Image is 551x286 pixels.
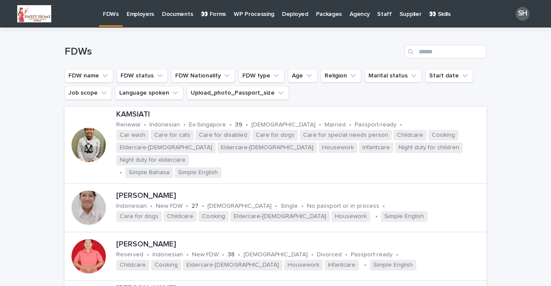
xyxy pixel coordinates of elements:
[189,121,226,129] p: Ex-Singapore
[116,251,143,258] p: Reserved
[364,261,366,269] p: •
[217,142,317,153] span: Eldercare-[DEMOGRAPHIC_DATA]
[65,184,486,232] a: [PERSON_NAME]Indonesian•New FDW•27•[DEMOGRAPHIC_DATA]•Single•No passport or in process•Care for d...
[383,203,385,210] p: •
[222,251,224,258] p: •
[284,260,323,271] span: Housework
[171,69,235,83] button: FDW Nationality
[65,107,486,184] a: KAMSIATIRenewal•Indonesian•Ex-Singapore•39•[DEMOGRAPHIC_DATA]•Married•Passport-ready•Car washCare...
[150,203,152,210] p: •
[116,240,483,249] p: [PERSON_NAME]
[175,167,221,178] span: Simple English
[120,169,122,176] p: •
[345,251,347,258] p: •
[375,213,378,220] p: •
[238,251,240,258] p: •
[251,121,316,129] p: [DEMOGRAPHIC_DATA]
[186,203,188,210] p: •
[192,203,198,210] p: 27
[321,69,361,83] button: Religion
[164,211,197,222] span: Childcare
[428,130,458,141] span: Cooking
[288,69,317,83] button: Age
[207,203,272,210] p: [DEMOGRAPHIC_DATA]
[396,251,398,258] p: •
[301,203,303,210] p: •
[147,251,149,258] p: •
[183,260,282,271] span: Eldercare-[DEMOGRAPHIC_DATA]
[370,260,416,271] span: Simple English
[395,142,463,153] span: Night duty for children
[311,251,313,258] p: •
[319,142,357,153] span: Housework
[317,251,342,258] p: Divorced
[187,86,289,100] button: Upload_photo_Passport_size
[156,203,183,210] p: New FDW
[202,203,204,210] p: •
[275,203,277,210] p: •
[116,142,216,153] span: Eldercare-[DEMOGRAPHIC_DATA]
[405,45,486,58] input: Search
[116,203,147,210] p: Indonesian
[238,69,285,83] button: FDW type
[244,251,308,258] p: [DEMOGRAPHIC_DATA]
[325,121,346,129] p: Married
[195,130,251,141] span: Care for disabled
[393,130,427,141] span: Childcare
[116,110,483,120] p: KAMSIATI
[351,251,393,258] p: Passport-ready
[183,121,186,129] p: •
[65,86,112,100] button: Job scope
[151,260,181,271] span: Cooking
[230,211,330,222] span: Eldercare-[DEMOGRAPHIC_DATA]
[144,121,146,129] p: •
[116,260,149,271] span: Childcare
[307,203,379,210] p: No passport or in process
[186,251,189,258] p: •
[65,46,401,58] h1: FDWs
[115,86,183,100] button: Language spoken
[349,121,351,129] p: •
[425,69,473,83] button: Start date
[228,251,235,258] p: 38
[400,121,402,129] p: •
[117,69,168,83] button: FDW status
[192,251,219,258] p: New FDW
[355,121,396,129] p: Passport-ready
[116,191,483,201] p: [PERSON_NAME]
[229,121,232,129] p: •
[125,167,173,178] span: Simple Bahasa
[319,121,321,129] p: •
[151,130,194,141] span: Care for cats
[116,130,149,141] span: Car wash
[149,121,180,129] p: Indonesian
[381,211,427,222] span: Simple English
[116,211,162,222] span: Care for dogs
[325,260,359,271] span: Infantcare
[17,5,51,22] img: DrUcv-7-4iFr6TNTQvU6S6e0hj8jrL55UyPofdXkq1Q
[152,251,183,258] p: Indonesian
[116,155,189,166] span: Night duty for eldercare
[116,121,140,129] p: Renewal
[65,69,113,83] button: FDW name
[331,211,370,222] span: Housework
[365,69,422,83] button: Marital status
[65,232,486,281] a: [PERSON_NAME]Reserved•Indonesian•New FDW•38•[DEMOGRAPHIC_DATA]•Divorced•Passport-ready•ChildcareC...
[516,7,529,21] div: SH
[252,130,298,141] span: Care for dogs
[281,203,298,210] p: Single
[235,121,242,129] p: 39
[246,121,248,129] p: •
[198,211,229,222] span: Cooking
[300,130,392,141] span: Care for special needs person
[359,142,393,153] span: Infantcare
